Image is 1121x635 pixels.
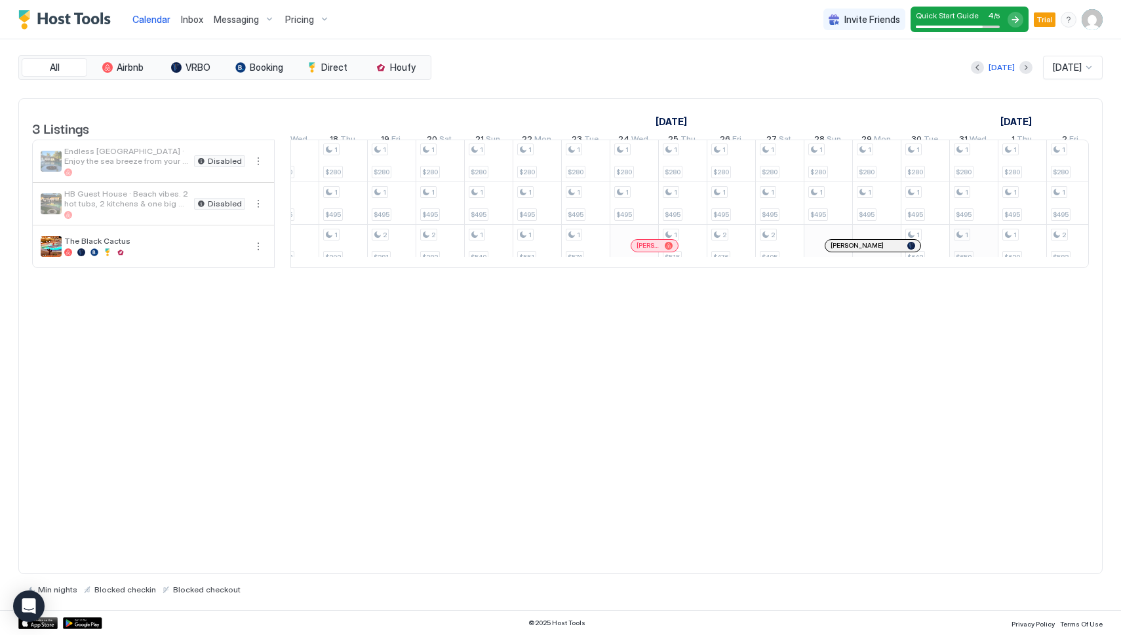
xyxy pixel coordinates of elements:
[94,585,156,594] span: Blocked checkin
[762,253,777,261] span: $495
[250,239,266,254] button: More options
[381,134,389,147] span: 19
[779,134,791,147] span: Sat
[1053,62,1082,73] span: [DATE]
[970,134,987,147] span: Wed
[158,58,224,77] button: VRBO
[810,210,826,219] span: $495
[722,188,726,197] span: 1
[325,253,341,261] span: $202
[766,134,777,147] span: 27
[568,253,582,261] span: $574
[1017,134,1032,147] span: Thu
[1062,145,1065,154] span: 1
[186,62,210,73] span: VRBO
[325,168,341,176] span: $280
[334,145,338,154] span: 1
[480,231,483,239] span: 1
[618,134,629,147] span: 24
[665,253,680,261] span: $515
[959,134,968,147] span: 31
[674,145,677,154] span: 1
[391,134,401,147] span: Fri
[713,210,729,219] span: $495
[22,58,87,77] button: All
[665,210,680,219] span: $495
[519,210,535,219] span: $495
[471,168,486,176] span: $280
[665,131,699,150] a: December 25, 2025
[819,145,823,154] span: 1
[325,210,341,219] span: $495
[528,145,532,154] span: 1
[1008,131,1035,150] a: January 1, 2026
[471,253,486,261] span: $549
[1019,61,1032,74] button: Next month
[907,210,923,219] span: $495
[471,210,486,219] span: $495
[1062,231,1066,239] span: 2
[811,131,844,150] a: December 28, 2025
[1013,188,1017,197] span: 1
[965,231,968,239] span: 1
[987,60,1017,75] button: [DATE]
[965,188,968,197] span: 1
[908,131,941,150] a: December 30, 2025
[615,131,652,150] a: December 24, 2025
[568,131,602,150] a: December 23, 2025
[844,14,900,26] span: Invite Friends
[18,10,117,29] div: Host Tools Logo
[132,12,170,26] a: Calendar
[577,145,580,154] span: 1
[431,231,435,239] span: 2
[378,131,404,150] a: December 19, 2025
[173,585,241,594] span: Blocked checkout
[827,134,841,147] span: Sun
[528,188,532,197] span: 1
[916,10,979,20] span: Quick Start Guide
[916,188,920,197] span: 1
[861,134,872,147] span: 29
[680,134,696,147] span: Thu
[214,14,259,26] span: Messaging
[480,145,483,154] span: 1
[819,188,823,197] span: 1
[1013,145,1017,154] span: 1
[528,619,585,627] span: © 2025 Host Tools
[956,131,990,150] a: December 31, 2025
[13,590,45,622] div: Open Intercom Messenger
[924,134,938,147] span: Tue
[519,168,535,176] span: $280
[668,134,678,147] span: 25
[722,231,726,239] span: 2
[64,189,189,208] span: HB Guest House · Beach vibes. 2 hot tubs, 2 kitchens & one big pool
[277,131,311,150] a: December 17, 2025
[1012,620,1055,628] span: Privacy Policy
[1053,168,1069,176] span: $280
[572,134,582,147] span: 23
[326,131,359,150] a: December 18, 2025
[390,62,416,73] span: Houfy
[63,617,102,629] a: Google Play Store
[1053,253,1069,261] span: $583
[771,145,774,154] span: 1
[41,151,62,172] div: listing image
[814,134,825,147] span: 28
[1069,134,1078,147] span: Fri
[383,231,387,239] span: 2
[486,134,500,147] span: Sun
[720,134,730,147] span: 26
[713,253,728,261] span: $476
[616,168,632,176] span: $280
[285,14,314,26] span: Pricing
[1061,12,1076,28] div: menu
[577,188,580,197] span: 1
[997,112,1035,131] a: January 1, 2026
[1004,168,1020,176] span: $280
[226,58,292,77] button: Booking
[18,55,431,80] div: tab-group
[422,168,438,176] span: $280
[1062,134,1067,147] span: 2
[374,253,389,261] span: $381
[631,134,648,147] span: Wed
